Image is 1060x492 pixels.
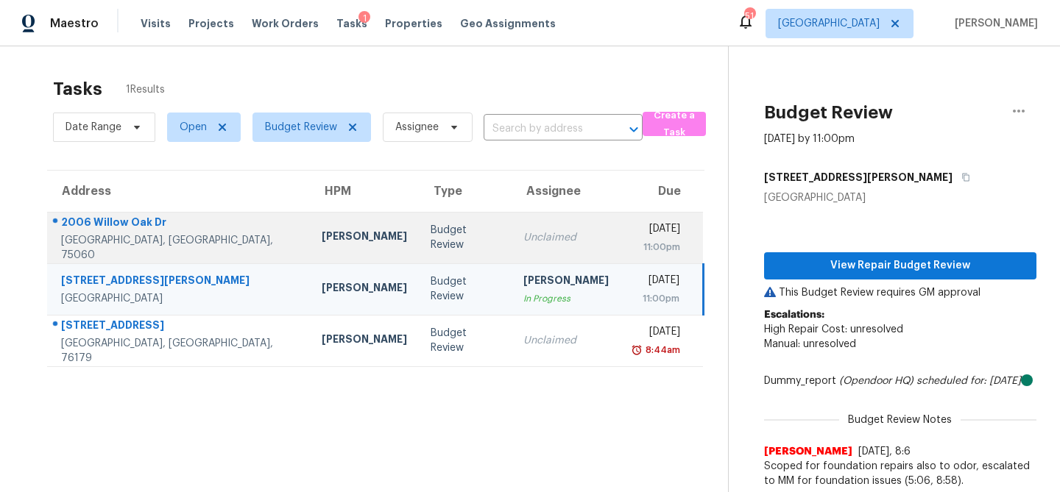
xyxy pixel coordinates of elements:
th: Due [621,171,704,212]
span: Create a Task [650,107,699,141]
div: 8:44am [643,343,680,357]
span: [GEOGRAPHIC_DATA] [778,16,880,31]
div: [DATE] by 11:00pm [764,132,855,146]
div: 11:00pm [632,291,679,306]
div: [DATE] [632,221,681,240]
span: Scoped for foundation repairs also to odor, escalated to MM for foundation issues (5:06, 8:58). [764,459,1036,488]
div: [GEOGRAPHIC_DATA] [764,190,1036,205]
div: [PERSON_NAME] [322,332,407,350]
div: [DATE] [632,273,679,291]
th: HPM [310,171,419,212]
span: Visits [141,16,171,31]
span: High Repair Cost: unresolved [764,324,903,335]
div: [GEOGRAPHIC_DATA], [GEOGRAPHIC_DATA], 76179 [61,336,298,366]
span: Geo Assignments [460,16,556,31]
div: Budget Review [431,274,500,304]
div: 11:00pm [632,240,681,254]
th: Type [419,171,512,212]
div: [STREET_ADDRESS][PERSON_NAME] [61,273,298,291]
div: [STREET_ADDRESS] [61,318,298,336]
span: Budget Review Notes [839,413,961,427]
div: Dummy_report [764,374,1036,388]
div: [GEOGRAPHIC_DATA] [61,291,298,306]
button: Open [623,119,644,140]
span: Work Orders [252,16,319,31]
span: [PERSON_NAME] [764,444,852,459]
h5: [STREET_ADDRESS][PERSON_NAME] [764,170,953,185]
i: (Opendoor HQ) [839,376,914,386]
button: Copy Address [953,164,972,190]
span: Maestro [50,16,99,31]
div: [GEOGRAPHIC_DATA], [GEOGRAPHIC_DATA], 75060 [61,233,298,263]
div: 1 [358,11,370,26]
span: Date Range [66,120,121,135]
div: [DATE] [632,324,681,343]
p: This Budget Review requires GM approval [764,285,1036,300]
div: [PERSON_NAME] [322,229,407,247]
div: 51 [744,9,755,24]
span: 1 Results [126,82,165,97]
input: Search by address [484,118,601,140]
b: Escalations: [764,310,824,320]
i: scheduled for: [DATE] [916,376,1021,386]
div: 2006 Willow Oak Dr [61,215,298,233]
h2: Budget Review [764,105,893,120]
span: Budget Review [265,120,337,135]
span: Properties [385,16,442,31]
div: [PERSON_NAME] [322,280,407,299]
button: View Repair Budget Review [764,252,1036,279]
span: Tasks [336,18,367,29]
th: Assignee [512,171,621,212]
span: [PERSON_NAME] [949,16,1038,31]
h2: Tasks [53,82,102,96]
span: View Repair Budget Review [776,257,1025,275]
span: Assignee [395,120,439,135]
div: [PERSON_NAME] [523,273,609,291]
img: Overdue Alarm Icon [631,343,643,357]
div: In Progress [523,291,609,306]
span: Projects [188,16,234,31]
div: Budget Review [431,326,500,355]
div: Unclaimed [523,333,609,348]
button: Create a Task [643,112,706,136]
th: Address [47,171,310,212]
div: Budget Review [431,223,500,252]
div: Unclaimed [523,230,609,245]
span: Manual: unresolved [764,339,856,349]
span: [DATE], 8:6 [858,446,911,457]
span: Open [180,120,207,135]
